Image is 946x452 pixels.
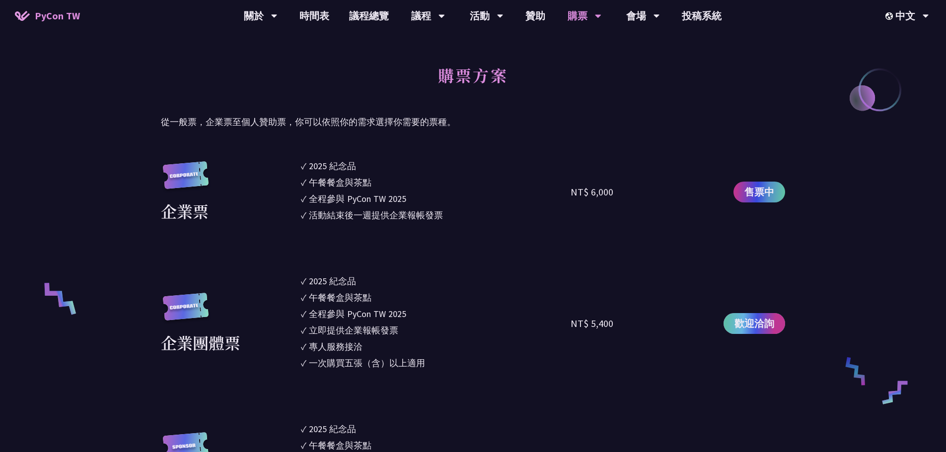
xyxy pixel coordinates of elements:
[885,12,895,20] img: Locale Icon
[161,55,785,110] h2: 購票方案
[161,161,211,199] img: corporate.a587c14.svg
[309,208,443,222] div: 活動結束後一週提供企業報帳發票
[301,208,571,222] li: ✓
[734,316,774,331] span: 歡迎洽詢
[301,159,571,173] li: ✓
[5,3,90,28] a: PyCon TW
[35,8,80,23] span: PyCon TW
[301,422,571,436] li: ✓
[733,182,785,202] a: 售票中
[744,185,774,199] span: 售票中
[309,422,356,436] div: 2025 紀念品
[309,307,406,321] div: 全程參與 PyCon TW 2025
[301,439,571,452] li: ✓
[309,159,356,173] div: 2025 紀念品
[161,115,785,129] p: 從一般票，企業票至個人贊助票，你可以依照你的需求選擇你需要的票種。
[309,192,406,205] div: 全程參與 PyCon TW 2025
[301,307,571,321] li: ✓
[301,291,571,304] li: ✓
[15,11,30,21] img: Home icon of PyCon TW 2025
[309,439,371,452] div: 午餐餐盒與茶點
[301,356,571,370] li: ✓
[301,192,571,205] li: ✓
[309,340,363,353] div: 專人服務接洽
[161,293,211,331] img: corporate.a587c14.svg
[301,274,571,288] li: ✓
[161,199,209,223] div: 企業票
[309,176,371,189] div: 午餐餐盒與茶點
[309,323,398,337] div: 立即提供企業報帳發票
[571,316,613,331] div: NT$ 5,400
[309,356,425,370] div: 一次購買五張（含）以上適用
[161,330,240,354] div: 企業團體票
[724,313,785,334] a: 歡迎洽詢
[309,274,356,288] div: 2025 紀念品
[309,291,371,304] div: 午餐餐盒與茶點
[301,176,571,189] li: ✓
[301,340,571,353] li: ✓
[301,323,571,337] li: ✓
[571,185,613,199] div: NT$ 6,000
